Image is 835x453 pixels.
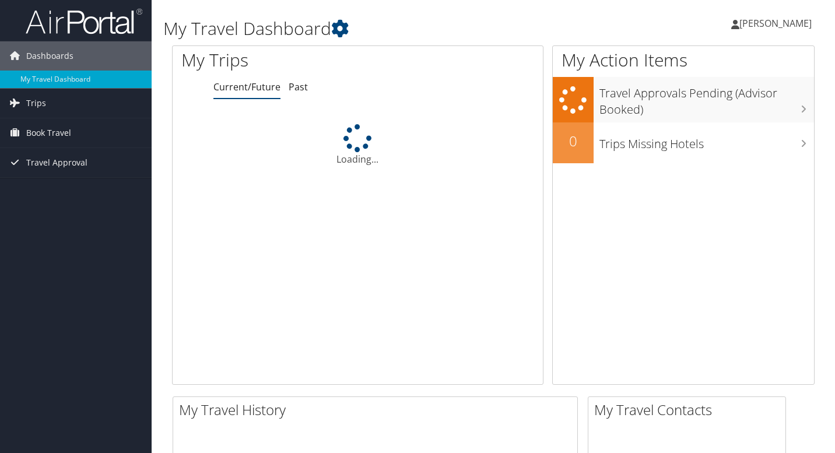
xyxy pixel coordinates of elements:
h1: My Action Items [553,48,814,72]
span: [PERSON_NAME] [739,17,812,30]
a: 0Trips Missing Hotels [553,122,814,163]
span: Dashboards [26,41,73,71]
h3: Travel Approvals Pending (Advisor Booked) [599,79,814,118]
a: Travel Approvals Pending (Advisor Booked) [553,77,814,122]
h1: My Trips [181,48,380,72]
a: Current/Future [213,80,280,93]
span: Book Travel [26,118,71,148]
a: [PERSON_NAME] [731,6,823,41]
a: Past [289,80,308,93]
h1: My Travel Dashboard [163,16,604,41]
div: Loading... [173,124,543,166]
span: Trips [26,89,46,118]
img: airportal-logo.png [26,8,142,35]
h3: Trips Missing Hotels [599,130,814,152]
h2: My Travel History [179,400,577,420]
h2: My Travel Contacts [594,400,785,420]
span: Travel Approval [26,148,87,177]
h2: 0 [553,131,594,151]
